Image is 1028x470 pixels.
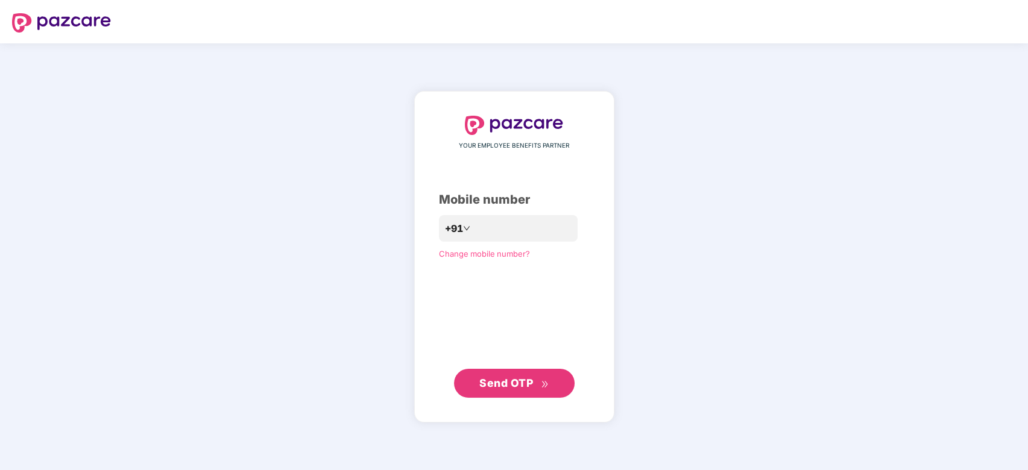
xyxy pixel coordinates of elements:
[541,380,549,388] span: double-right
[445,221,463,236] span: +91
[439,190,590,209] div: Mobile number
[463,225,470,232] span: down
[465,116,564,135] img: logo
[479,377,533,389] span: Send OTP
[439,249,530,258] a: Change mobile number?
[459,141,569,151] span: YOUR EMPLOYEE BENEFITS PARTNER
[454,369,575,398] button: Send OTPdouble-right
[12,13,111,33] img: logo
